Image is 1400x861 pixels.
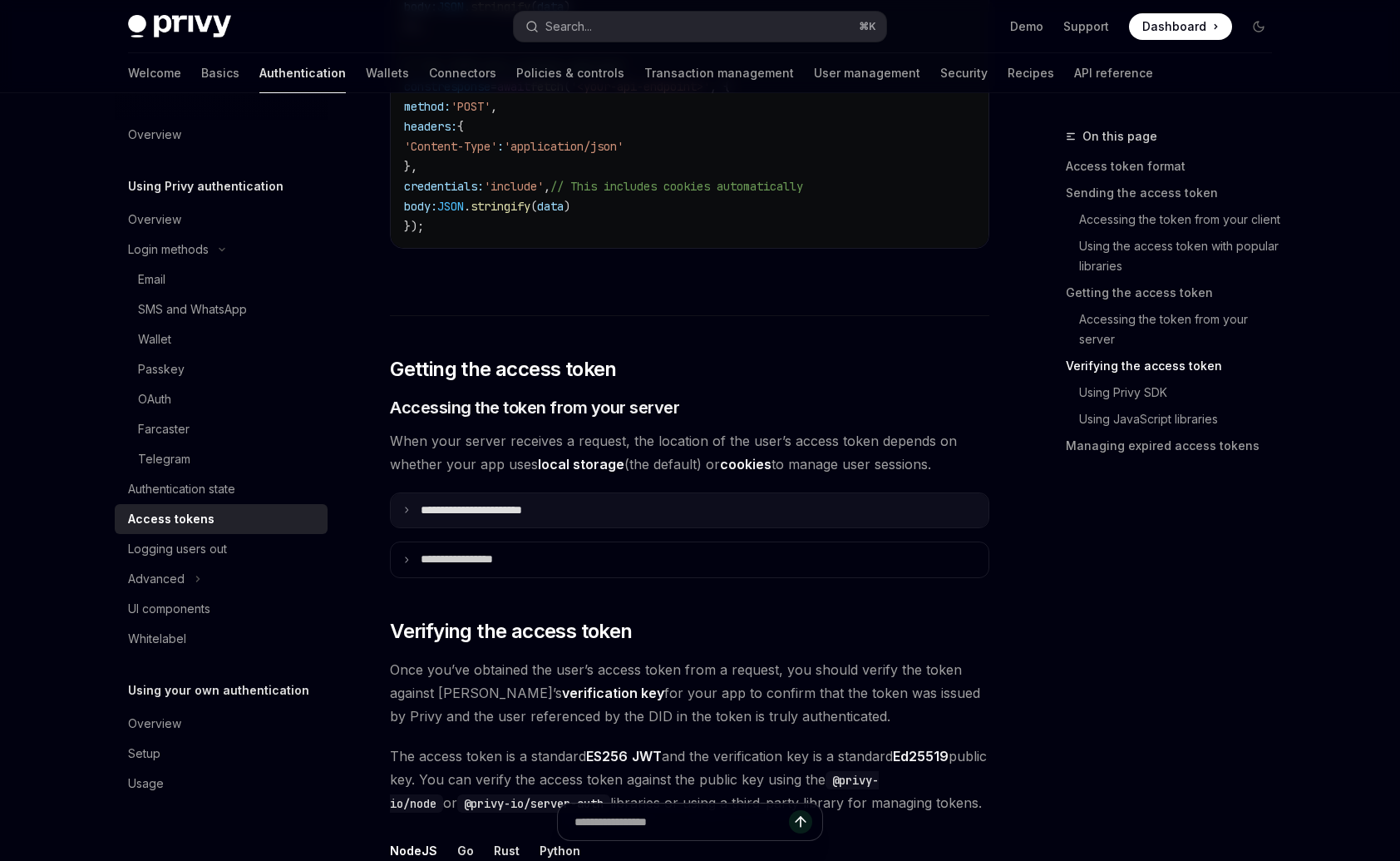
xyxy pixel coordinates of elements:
[497,79,530,94] span: await
[115,769,328,799] a: Usage
[128,629,186,649] div: Whitelabel
[115,324,328,354] a: Wallet
[1008,53,1054,93] a: Recipes
[490,99,497,114] span: ,
[1066,406,1285,433] a: Using JavaScript libraries
[1010,18,1043,35] a: Demo
[404,199,437,214] span: body:
[457,119,464,134] span: {
[1066,206,1285,233] a: Accessing the token from your client
[570,79,710,94] span: '<your-api-endpoint>'
[128,15,231,38] img: dark logo
[1063,18,1109,35] a: Support
[115,354,328,384] a: Passkey
[564,79,570,94] span: (
[644,53,794,93] a: Transaction management
[259,53,346,93] a: Authentication
[1066,180,1285,206] a: Sending the access token
[1066,306,1285,353] a: Accessing the token from your server
[1245,13,1272,40] button: Toggle dark mode
[545,17,592,37] div: Search...
[940,53,988,93] a: Security
[632,748,662,765] a: JWT
[1066,233,1285,280] a: Using the access token with popular libraries
[390,396,679,419] span: Accessing the token from your server
[115,504,328,534] a: Access tokens
[1074,53,1153,93] a: API reference
[490,79,497,94] span: =
[115,594,328,624] a: UI components
[1082,126,1157,146] span: On this page
[457,794,610,813] code: @privy-io/server-auth
[814,53,920,93] a: User management
[404,219,424,234] span: });
[390,429,989,476] span: When your server receives a request, the location of the user’s access token depends on whether y...
[720,456,771,473] strong: cookies
[404,159,417,174] span: },
[128,176,283,196] h5: Using Privy authentication
[1129,13,1232,40] a: Dashboard
[115,235,328,265] button: Toggle Login methods section
[128,680,309,700] h5: Using your own authentication
[471,199,530,214] span: stringify
[128,53,181,93] a: Welcome
[586,748,628,765] a: ES256
[128,240,209,260] div: Login methods
[859,20,876,33] span: ⌘ K
[115,534,328,564] a: Logging users out
[115,709,328,739] a: Overview
[128,744,160,764] div: Setup
[537,199,564,214] span: data
[128,210,181,230] div: Overview
[484,179,544,194] span: 'include'
[115,624,328,654] a: Whitelabel
[530,199,537,214] span: (
[138,329,171,349] div: Wallet
[138,270,165,289] div: Email
[404,179,484,194] span: credentials:
[538,456,624,473] strong: local storage
[115,384,328,414] a: OAuth
[138,389,171,409] div: OAuth
[1142,18,1206,35] span: Dashboard
[1066,353,1285,379] a: Verifying the access token
[138,299,247,319] div: SMS and WhatsApp
[128,479,235,499] div: Authentication state
[550,179,803,194] span: // This includes cookies automatically
[390,618,632,645] span: Verifying the access token
[115,294,328,324] a: SMS and WhatsApp
[404,79,437,94] span: const
[564,199,570,214] span: )
[514,12,886,42] button: Open search
[128,599,210,619] div: UI components
[404,119,457,134] span: headers:
[544,179,550,194] span: ,
[138,419,190,439] div: Farcaster
[128,509,214,529] div: Access tokens
[1066,379,1285,406] a: Using Privy SDK
[128,539,227,559] div: Logging users out
[893,748,949,765] a: Ed25519
[437,79,490,94] span: response
[390,356,617,383] span: Getting the access token
[366,53,409,93] a: Wallets
[404,139,497,154] span: 'Content-Type'
[201,53,239,93] a: Basics
[1066,153,1285,180] a: Access token format
[115,564,328,594] button: Toggle Advanced section
[390,658,989,728] span: Once you’ve obtained the user’s access token from a request, you should verify the token against ...
[1066,280,1285,306] a: Getting the access token
[128,569,185,589] div: Advanced
[138,359,185,379] div: Passkey
[115,205,328,235] a: Overview
[115,265,328,294] a: Email
[574,804,789,840] input: Ask a question...
[530,79,564,94] span: fetch
[128,125,181,145] div: Overview
[437,199,464,214] span: JSON
[404,99,451,114] span: method:
[115,414,328,444] a: Farcaster
[1066,433,1285,459] a: Managing expired access tokens
[390,745,989,814] span: The access token is a standard and the verification key is a standard public key. You can verify ...
[429,53,496,93] a: Connectors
